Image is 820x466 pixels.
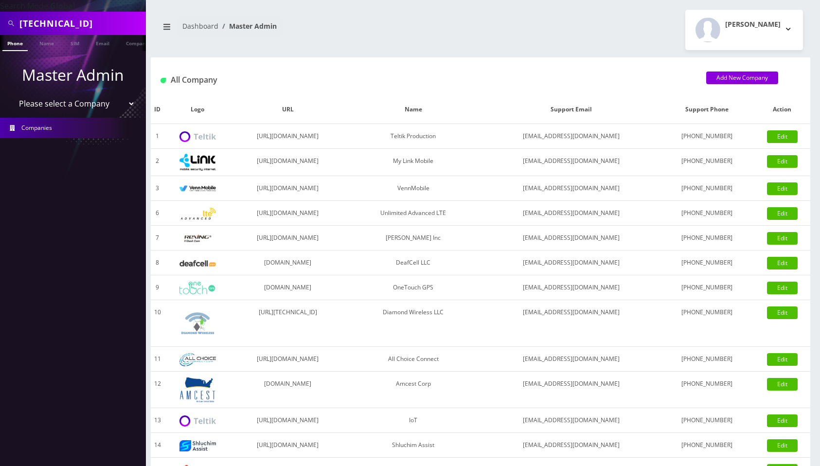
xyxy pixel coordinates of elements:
button: [PERSON_NAME] [685,10,803,50]
td: [PHONE_NUMBER] [660,275,754,300]
a: SIM [66,35,84,50]
td: VennMobile [344,176,482,201]
td: [PHONE_NUMBER] [660,251,754,275]
td: [PHONE_NUMBER] [660,347,754,372]
td: [URL][DOMAIN_NAME] [231,149,344,176]
span: Companies [21,124,52,132]
td: [DOMAIN_NAME] [231,275,344,300]
td: [PHONE_NUMBER] [660,226,754,251]
th: Support Phone [660,95,754,124]
td: 7 [151,226,164,251]
td: [PHONE_NUMBER] [660,408,754,433]
td: [PHONE_NUMBER] [660,300,754,347]
td: 11 [151,347,164,372]
a: Edit [767,414,798,427]
td: [PHONE_NUMBER] [660,433,754,458]
td: [EMAIL_ADDRESS][DOMAIN_NAME] [482,201,660,226]
img: Amcest Corp [179,376,216,403]
a: Edit [767,306,798,319]
td: IoT [344,408,482,433]
td: Amcest Corp [344,372,482,408]
strong: Global [50,0,75,11]
img: IoT [179,415,216,427]
a: Edit [767,232,798,245]
h1: All Company [160,75,692,85]
th: Logo [164,95,231,124]
td: 12 [151,372,164,408]
img: Unlimited Advanced LTE [179,208,216,220]
img: My Link Mobile [179,154,216,171]
td: [EMAIL_ADDRESS][DOMAIN_NAME] [482,251,660,275]
td: OneTouch GPS [344,275,482,300]
img: Diamond Wireless LLC [179,305,216,341]
td: [URL][DOMAIN_NAME] [231,408,344,433]
td: [EMAIL_ADDRESS][DOMAIN_NAME] [482,124,660,149]
img: OneTouch GPS [179,282,216,294]
th: Support Email [482,95,660,124]
td: [URL][DOMAIN_NAME] [231,176,344,201]
a: Edit [767,130,798,143]
td: [URL][DOMAIN_NAME] [231,201,344,226]
td: [EMAIL_ADDRESS][DOMAIN_NAME] [482,300,660,347]
td: [PHONE_NUMBER] [660,372,754,408]
td: [EMAIL_ADDRESS][DOMAIN_NAME] [482,275,660,300]
a: Name [35,35,59,50]
h2: [PERSON_NAME] [725,20,781,29]
td: [EMAIL_ADDRESS][DOMAIN_NAME] [482,372,660,408]
td: [URL][DOMAIN_NAME] [231,433,344,458]
a: Edit [767,353,798,366]
img: Teltik Production [179,131,216,143]
td: [EMAIL_ADDRESS][DOMAIN_NAME] [482,433,660,458]
td: [PHONE_NUMBER] [660,149,754,176]
td: 10 [151,300,164,347]
a: Edit [767,207,798,220]
a: Phone [2,35,28,51]
a: Add New Company [706,72,778,84]
a: Company [121,35,154,50]
td: [EMAIL_ADDRESS][DOMAIN_NAME] [482,347,660,372]
img: All Company [160,78,166,83]
td: 8 [151,251,164,275]
td: [EMAIL_ADDRESS][DOMAIN_NAME] [482,176,660,201]
th: Name [344,95,482,124]
td: 13 [151,408,164,433]
td: [URL][DOMAIN_NAME] [231,124,344,149]
a: Edit [767,257,798,269]
td: All Choice Connect [344,347,482,372]
td: [PERSON_NAME] Inc [344,226,482,251]
nav: breadcrumb [158,16,473,44]
td: 9 [151,275,164,300]
a: Edit [767,155,798,168]
td: My Link Mobile [344,149,482,176]
th: URL [231,95,344,124]
td: DeafCell LLC [344,251,482,275]
img: Shluchim Assist [179,440,216,451]
td: Diamond Wireless LLC [344,300,482,347]
th: Action [754,95,810,124]
li: Master Admin [218,21,277,31]
td: [PHONE_NUMBER] [660,176,754,201]
td: [EMAIL_ADDRESS][DOMAIN_NAME] [482,408,660,433]
img: Rexing Inc [179,234,216,243]
td: [URL][DOMAIN_NAME] [231,347,344,372]
td: Unlimited Advanced LTE [344,201,482,226]
td: [URL][DOMAIN_NAME] [231,226,344,251]
td: [PHONE_NUMBER] [660,201,754,226]
td: 6 [151,201,164,226]
td: Teltik Production [344,124,482,149]
a: Edit [767,282,798,294]
img: VennMobile [179,185,216,192]
th: ID [151,95,164,124]
td: 2 [151,149,164,176]
a: Edit [767,378,798,391]
a: Email [91,35,114,50]
a: Dashboard [182,21,218,31]
td: 3 [151,176,164,201]
td: [PHONE_NUMBER] [660,124,754,149]
input: Search All Companies [19,14,143,33]
td: [DOMAIN_NAME] [231,372,344,408]
img: DeafCell LLC [179,260,216,267]
a: Edit [767,439,798,452]
img: All Choice Connect [179,353,216,366]
td: [EMAIL_ADDRESS][DOMAIN_NAME] [482,149,660,176]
